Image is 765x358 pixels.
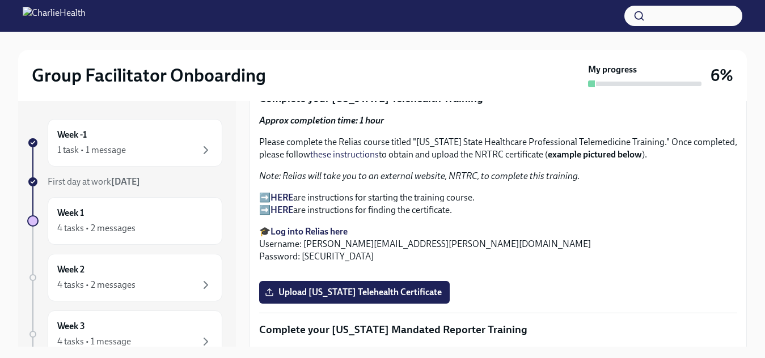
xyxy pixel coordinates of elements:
a: HERE [271,204,293,215]
p: Please complete the Relias course titled "[US_STATE] State Healthcare Professional Telemedicine T... [259,136,737,161]
a: First day at work[DATE] [27,176,222,188]
h6: Week -1 [57,129,87,141]
strong: My progress [588,63,637,76]
h6: Week 2 [57,263,84,276]
img: CharlieHealth [23,7,86,25]
a: Log into Relias here [271,226,348,237]
div: 4 tasks • 2 messages [57,279,136,291]
div: 4 tasks • 1 message [57,335,131,348]
a: Week 34 tasks • 1 message [27,310,222,358]
div: 4 tasks • 2 messages [57,222,136,235]
label: Upload [US_STATE] Telehealth Certificate [259,281,450,304]
a: Week -11 task • 1 message [27,119,222,167]
em: Note: Relias will take you to an external website, NRTRC, to complete this training. [259,171,580,181]
strong: example pictured below [548,149,642,160]
p: 🎓 Username: [PERSON_NAME][EMAIL_ADDRESS][PERSON_NAME][DOMAIN_NAME] Password: [SECURITY_DATA] [259,225,737,263]
h2: Group Facilitator Onboarding [32,64,266,87]
strong: Approx completion time: 2 hours [259,347,388,357]
span: Upload [US_STATE] Telehealth Certificate [267,287,442,298]
h3: 6% [711,65,733,86]
a: HERE [271,192,293,203]
a: Week 24 tasks • 2 messages [27,254,222,301]
strong: Approx completion time: 1 hour [259,115,384,126]
span: First day at work [48,176,140,187]
p: Complete your [US_STATE] Mandated Reporter Training [259,322,737,337]
h6: Week 3 [57,320,85,333]
p: ➡️ are instructions for starting the training course. ➡️ are instructions for finding the certifi... [259,191,737,216]
a: Week 14 tasks • 2 messages [27,197,222,245]
strong: [DATE] [111,176,140,187]
a: these instructions [310,149,379,160]
h6: Week 1 [57,207,84,219]
div: 1 task • 1 message [57,144,126,156]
